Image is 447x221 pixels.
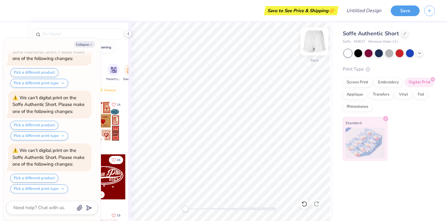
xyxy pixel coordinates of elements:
span: Soffe [343,39,351,44]
div: Applique [343,90,367,99]
span: Minimum Order: 12 + [368,39,399,44]
div: Foil [414,90,428,99]
img: Standard [345,128,385,158]
button: filter button [123,64,137,82]
span: Parent's Weekend [106,77,120,82]
button: Like [109,100,123,109]
button: Pick a different print type [10,79,68,88]
span: 14 [117,103,120,106]
span: 45 [117,159,120,162]
button: filter button [106,64,120,82]
img: Back [302,29,327,54]
span: # M037 [354,39,365,44]
span: 15 [117,214,120,217]
span: 👉 [328,7,335,14]
div: Accessibility label [182,206,188,212]
span: Game Day [123,77,137,82]
div: We can’t digital print on the Soffe Authentic Short. Please make one of the following changes: [12,42,85,61]
button: Like [109,211,123,219]
button: Pick a different print type [10,132,68,140]
div: Newest [95,86,119,94]
button: Pick a different print type [10,184,68,193]
div: Screen Print [343,78,372,87]
div: Print Type [343,66,435,73]
div: Digital Print [405,78,434,87]
div: Save to See Price & Shipping [265,6,337,15]
div: Rhinestones [343,102,372,111]
span: Standard [345,120,362,126]
div: Transfers [369,90,393,99]
div: filter for Game Day [123,64,137,82]
div: Back [310,58,318,63]
button: Pick a different product [10,121,58,130]
div: Embroidery [374,78,403,87]
div: We can’t digital print on the Soffe Authentic Short. Please make one of the following changes: [12,147,85,167]
div: Vinyl [395,90,412,99]
div: We can’t digital print on the Soffe Authentic Short. Please make one of the following changes: [12,95,85,114]
img: Parent's Weekend Image [110,66,117,73]
button: Pick a different product [10,174,58,183]
span: Soffe Authentic Short [343,30,399,37]
button: Collapse [74,41,95,47]
img: Game Day Image [127,66,134,73]
input: Try "Alpha" [42,31,120,37]
button: Like [109,156,123,164]
div: filter for Parent's Weekend [106,64,120,82]
input: Untitled Design [341,5,386,17]
button: Save [391,5,420,16]
button: Pick a different product [10,68,58,77]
